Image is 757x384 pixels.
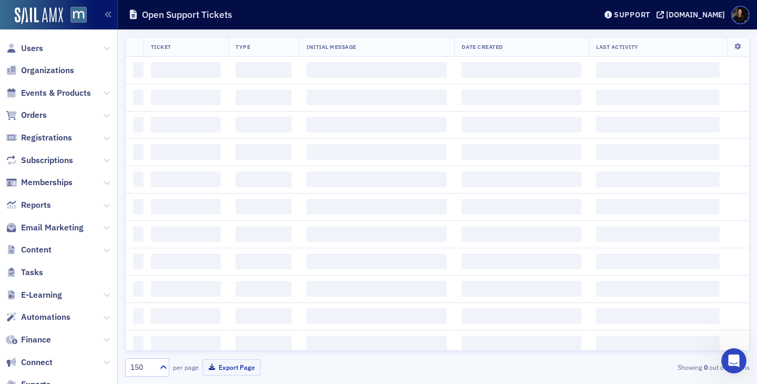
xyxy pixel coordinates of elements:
[462,281,581,297] span: ‌
[151,254,221,269] span: ‌
[6,199,51,211] a: Reports
[133,199,144,215] span: ‌
[133,62,144,78] span: ‌
[133,226,144,242] span: ‌
[596,308,720,324] span: ‌
[15,7,63,24] img: SailAMX
[133,117,144,133] span: ‌
[306,117,447,133] span: ‌
[6,267,43,278] a: Tasks
[6,109,47,121] a: Orders
[6,289,62,301] a: E-Learning
[462,43,503,50] span: Date Created
[596,281,720,297] span: ‌
[12,228,33,249] img: Profile image for Aidan
[236,144,292,160] span: ‌
[6,65,74,76] a: Organizations
[21,357,53,368] span: Connect
[151,89,221,105] span: ‌
[236,89,292,105] span: ‌
[21,199,51,211] span: Reports
[236,336,292,351] span: ‌
[21,43,43,54] span: Users
[306,281,447,297] span: ‌
[85,314,125,321] span: Messages
[37,277,98,288] div: [PERSON_NAME]
[11,41,24,54] img: Luke avatar
[702,362,709,372] strong: 0
[596,336,720,351] span: ‌
[130,362,154,373] div: 150
[21,155,73,166] span: Subscriptions
[70,7,87,23] img: SailAMX
[596,226,720,242] span: ‌
[462,308,581,324] span: ‌
[48,255,162,276] button: Send us a message
[35,36,65,47] div: SailAMX
[657,11,729,18] button: [DOMAIN_NAME]
[236,199,292,215] span: ‌
[133,254,144,269] span: ‌
[37,238,98,249] div: [PERSON_NAME]
[6,357,53,368] a: Connect
[462,89,581,105] span: ‌
[100,238,130,249] div: • [DATE]
[133,281,144,297] span: ‌
[236,171,292,187] span: ‌
[596,62,720,78] span: ‌
[6,43,43,54] a: Users
[202,359,261,376] button: Export Page
[6,155,73,166] a: Subscriptions
[462,62,581,78] span: ‌
[151,62,221,78] span: ‌
[6,222,84,234] a: Email Marketing
[151,226,221,242] span: ‌
[173,362,199,372] label: per page
[151,144,221,160] span: ‌
[70,287,140,329] button: Messages
[721,348,746,373] iframe: Intercom live chat
[151,308,221,324] span: ‌
[21,87,91,99] span: Events & Products
[462,254,581,269] span: ‌
[236,117,292,133] span: ‌
[67,36,101,47] div: • 20h ago
[21,109,47,121] span: Orders
[24,314,46,321] span: Home
[185,4,203,23] div: Close
[21,267,43,278] span: Tasks
[236,43,250,50] span: Type
[151,336,221,351] span: ‌
[614,10,650,19] div: Support
[151,199,221,215] span: ‌
[151,171,221,187] span: ‌
[100,83,135,94] div: • 20h ago
[462,199,581,215] span: ‌
[462,144,581,160] span: ‌
[306,62,447,78] span: ‌
[133,336,144,351] span: ‌
[100,199,130,210] div: • [DATE]
[462,171,581,187] span: ‌
[306,144,447,160] span: ‌
[37,83,98,94] div: [PERSON_NAME]
[306,226,447,242] span: ‌
[666,10,725,19] div: [DOMAIN_NAME]
[6,311,70,323] a: Automations
[306,254,447,269] span: ‌
[462,117,581,133] span: ‌
[236,281,292,297] span: ‌
[167,314,183,321] span: Help
[63,7,87,25] a: View Homepage
[12,111,33,132] img: Profile image for Aidan
[21,244,52,256] span: Content
[462,336,581,351] span: ‌
[12,72,33,93] img: Profile image for Aidan
[100,160,130,171] div: • [DATE]
[462,226,581,242] span: ‌
[306,43,356,50] span: Initial Message
[306,336,447,351] span: ‌
[37,267,452,276] span: Hi [PERSON_NAME], Sorry for the delay, sorry but I am unfamiliar with this, what exactly do you n...
[21,177,73,188] span: Memberships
